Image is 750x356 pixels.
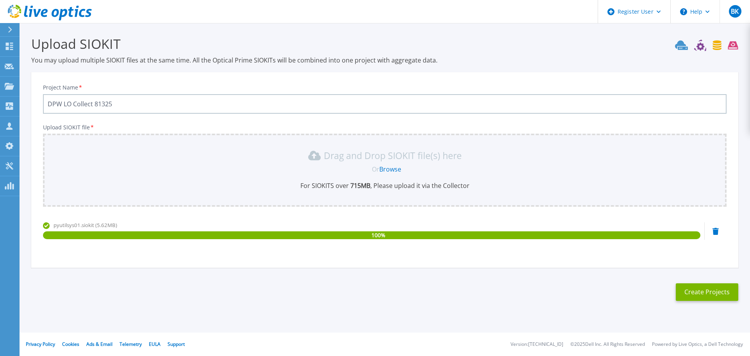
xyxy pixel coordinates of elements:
p: Upload SIOKIT file [43,124,727,131]
span: Or [372,165,379,174]
li: Version: [TECHNICAL_ID] [511,342,563,347]
input: Enter Project Name [43,94,727,114]
a: EULA [149,341,161,347]
span: pyutilsys01.siokit (5.62MB) [54,222,117,229]
li: © 2025 Dell Inc. All Rights Reserved [570,342,645,347]
p: You may upload multiple SIOKIT files at the same time. All the Optical Prime SIOKITs will be comb... [31,56,738,64]
a: Ads & Email [86,341,112,347]
a: Privacy Policy [26,341,55,347]
span: 100 % [371,231,385,239]
p: For SIOKITS over , Please upload it via the Collector [48,181,722,190]
p: Drag and Drop SIOKIT file(s) here [324,152,462,159]
h3: Upload SIOKIT [31,35,738,53]
span: BK [731,8,739,14]
label: Project Name [43,85,83,90]
a: Browse [379,165,401,174]
a: Telemetry [120,341,142,347]
div: Drag and Drop SIOKIT file(s) here OrBrowseFor SIOKITS over 715MB, Please upload it via the Collector [48,149,722,190]
li: Powered by Live Optics, a Dell Technology [652,342,743,347]
b: 715 MB [349,181,370,190]
a: Support [168,341,185,347]
a: Cookies [62,341,79,347]
button: Create Projects [676,283,738,301]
